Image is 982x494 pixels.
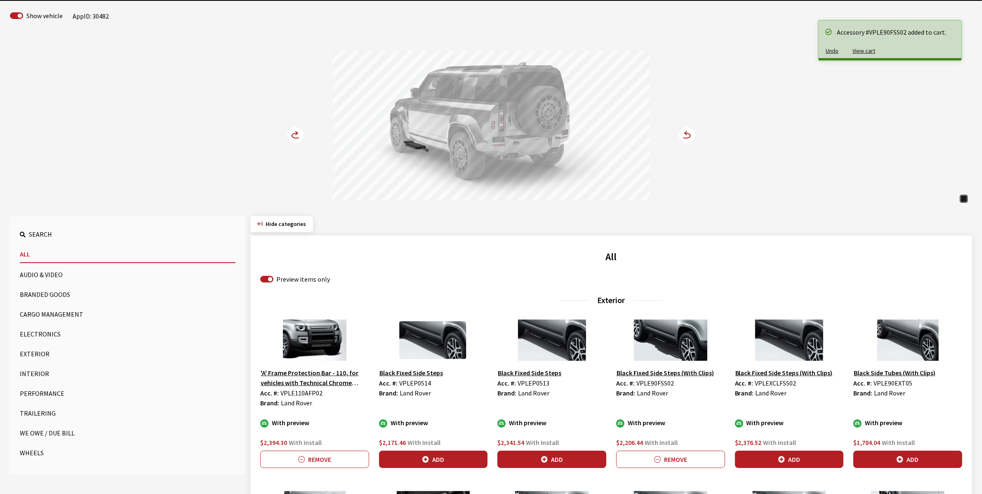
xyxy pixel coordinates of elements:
[260,451,369,468] button: Remove
[379,320,488,361] img: Image for Black Fixed Side Steps
[497,378,516,388] label: Acc. #:
[407,438,440,447] span: With Install
[20,286,235,303] button: Branded Goods
[735,320,844,361] img: Image for Black Fixed Side Steps (With Clips)
[735,438,762,447] span: $2,376.52
[636,379,674,387] span: VPLE90FSS02
[853,451,962,468] button: Add
[260,388,279,398] label: Acc. #:
[853,388,872,398] label: Brand:
[260,294,962,306] h3: Exterior
[756,389,787,397] span: Land Rover
[960,195,968,203] div: Narvik Black
[874,379,912,387] span: VPLE90EXT05
[497,320,606,361] img: Image for Black Fixed Side Steps
[250,216,313,232] button: Hide categories
[20,306,235,322] button: Cargo Management
[735,367,833,378] button: Black Fixed Side Steps (With Clips)
[735,378,754,388] label: Acc. #:
[260,398,279,408] label: Brand:
[29,230,52,238] span: Search
[637,389,668,397] span: Land Rover
[616,451,725,468] button: Remove
[616,388,635,398] label: Brand:
[20,445,235,461] button: Wheels
[735,451,844,468] button: Add
[616,438,643,447] span: $2,206.44
[616,418,725,428] div: With preview
[616,378,635,388] label: Acc. #:
[20,405,235,421] button: Trailering
[20,246,235,263] button: All
[379,418,488,428] div: With preview
[20,385,235,402] button: Performance
[399,379,431,387] span: VPLEP0514
[882,438,915,447] span: With Install
[379,388,398,398] label: Brand:
[73,11,109,21] div: AppID: 30482
[735,418,844,428] div: With preview
[20,425,235,441] button: We Owe / Due Bill
[400,389,431,397] span: Land Rover
[616,320,725,361] img: Image for Black Fixed Side Steps (With Clips)
[763,438,796,447] span: With Install
[260,249,962,264] h2: All
[874,389,905,397] span: Land Rover
[260,320,369,361] img: Image for &#39;A&#39; Frame Protection Bar - 110, for vehicles with Technical Chrome Finish
[379,378,398,388] label: Acc. #:
[735,388,754,398] label: Brand:
[497,418,606,428] div: With preview
[281,399,312,407] span: Land Rover
[845,44,882,58] button: View cart
[260,438,287,447] span: $2,394.30
[853,378,872,388] label: Acc. #:
[260,367,369,388] button: 'A' Frame Protection Bar - 110, for vehicles with Technical Chrome Finish
[276,274,330,284] label: Preview items only
[526,438,559,447] span: With Install
[20,326,235,342] button: Electronics
[266,220,306,228] span: Click to hide category section.
[20,365,235,382] button: Interior
[853,320,962,361] img: Image for Black Side Tubes (With Clips)
[20,266,235,283] button: Audio & Video
[518,379,549,387] span: VPLEP0513
[616,367,714,378] button: Black Fixed Side Steps (With Clips)
[379,451,488,468] button: Add
[819,44,845,58] button: Undo
[379,438,406,447] span: $2,171.46
[645,438,678,447] span: With Install
[497,388,516,398] label: Brand:
[20,346,235,362] button: Exterior
[518,389,549,397] span: Land Rover
[853,418,962,428] div: With preview
[837,27,953,37] div: Accessory #VPLE90FSS02 added to cart.
[497,367,562,378] button: Black Fixed Side Steps
[497,438,524,447] span: $2,341.54
[755,379,796,387] span: VPLEXCLFSS02
[26,11,63,21] label: Show vehicle
[280,389,323,397] span: VPLE110AFP02
[289,438,322,447] span: With Install
[379,367,443,378] button: Black Fixed Side Steps
[497,451,606,468] button: Add
[260,418,369,428] div: With preview
[853,367,936,378] button: Black Side Tubes (With Clips)
[853,438,880,447] span: $1,784.04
